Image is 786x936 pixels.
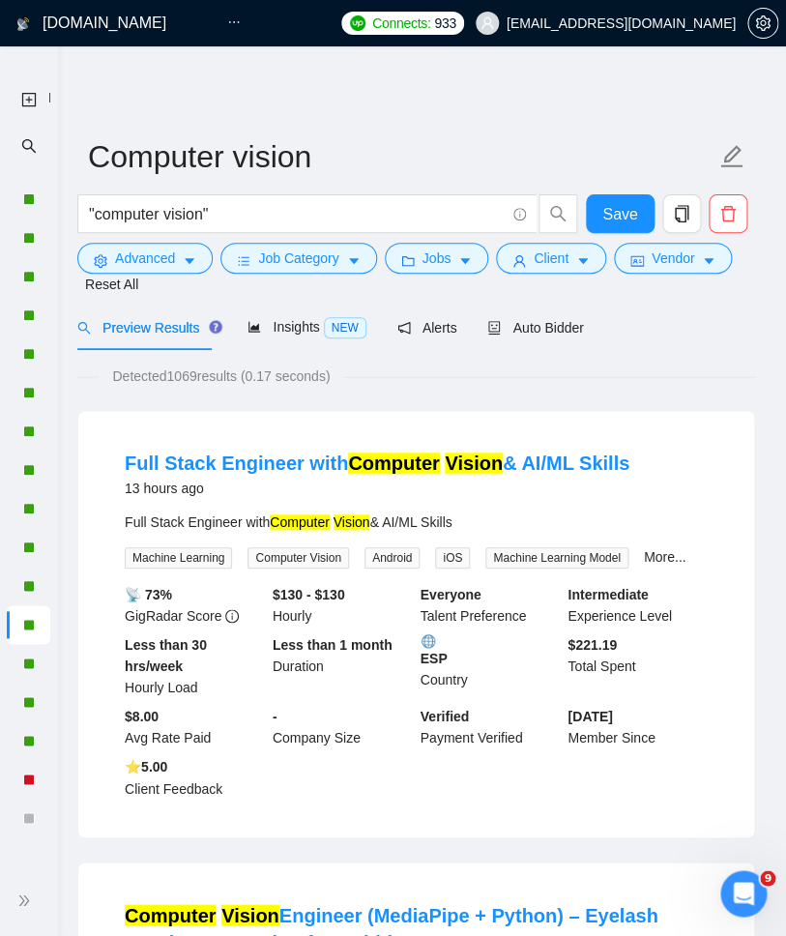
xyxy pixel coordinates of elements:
button: delete [709,194,747,233]
a: New Scanner [21,79,37,119]
span: caret-down [458,253,472,268]
div: Duration [269,634,417,698]
span: Vendor [652,248,694,269]
img: logo [16,9,30,40]
span: edit [719,144,744,169]
button: setting [747,8,778,39]
img: upwork-logo.png [350,15,365,31]
a: More... [644,549,686,565]
span: Client [534,248,568,269]
div: Payment Verified [417,706,565,748]
span: delete [710,205,746,222]
span: Advanced [115,248,175,269]
span: info-circle [225,609,239,623]
button: barsJob Categorycaret-down [220,243,376,274]
span: setting [748,15,777,31]
span: Alerts [397,320,457,336]
span: folder [401,253,415,268]
span: 933 [434,13,455,34]
span: search [77,321,91,335]
span: Jobs [422,248,451,269]
div: Experience Level [564,584,712,627]
b: Everyone [421,587,481,602]
span: Android [364,547,420,569]
span: copy [663,205,700,222]
span: setting [94,253,107,268]
span: NEW [324,317,366,338]
div: Tooltip anchor [207,318,224,336]
mark: Vision [221,904,279,925]
b: Less than 30 hrs/week [125,637,207,674]
span: ellipsis [227,15,241,29]
mark: Vision [445,453,503,474]
span: Machine Learning Model [485,547,627,569]
span: search [21,126,37,164]
span: caret-down [347,253,361,268]
span: robot [487,321,501,335]
b: 📡 73% [125,587,172,602]
span: Save [602,202,637,226]
div: Full Stack Engineer with & AI/ML Skills [125,512,708,533]
b: Verified [421,709,470,724]
input: Scanner name... [88,132,715,181]
span: double-right [17,891,37,910]
span: Detected 1069 results (0.17 seconds) [99,366,343,387]
span: Preview Results [77,320,217,336]
span: caret-down [576,253,590,268]
span: idcard [630,253,644,268]
b: Intermediate [568,587,648,602]
li: My Scanners [7,126,50,837]
span: user [480,16,494,30]
button: userClientcaret-down [496,243,606,274]
span: Auto Bidder [487,320,583,336]
div: 13 hours ago [125,477,629,500]
span: bars [237,253,250,268]
span: caret-down [183,253,196,268]
button: Save [586,194,655,233]
div: Company Size [269,706,417,748]
div: Hourly Load [121,634,269,698]
a: Full Stack Engineer withComputer Vision& AI/ML Skills [125,453,629,474]
span: user [512,253,526,268]
span: iOS [435,547,470,569]
mark: Computer [125,904,216,925]
span: Machine Learning [125,547,232,569]
span: Insights [247,319,365,335]
b: ⭐️ 5.00 [125,759,167,775]
span: area-chart [247,320,261,334]
b: $ 221.19 [568,637,617,653]
span: Job Category [258,248,338,269]
span: Computer Vision [247,547,349,569]
mark: Computer [348,453,439,474]
div: Country [417,634,565,698]
button: search [539,194,577,233]
a: setting [747,15,778,31]
div: Client Feedback [121,756,269,799]
span: notification [397,321,411,335]
iframe: Intercom live chat [720,870,767,917]
span: info-circle [513,208,526,220]
span: 9 [760,870,775,886]
button: copy [662,194,701,233]
li: New Scanner [7,79,50,118]
div: Talent Preference [417,584,565,627]
button: idcardVendorcaret-down [614,243,732,274]
img: 🌐 [422,634,435,648]
mark: Vision [334,514,370,530]
a: Reset All [85,274,138,295]
span: search [539,205,576,222]
span: caret-down [702,253,715,268]
div: GigRadar Score [121,584,269,627]
b: [DATE] [568,709,612,724]
b: ESP [421,634,561,666]
b: $8.00 [125,709,159,724]
span: Connects: [372,13,430,34]
div: Hourly [269,584,417,627]
b: $130 - $130 [273,587,345,602]
div: Total Spent [564,634,712,698]
div: Member Since [564,706,712,748]
b: - [273,709,277,724]
b: Less than 1 month [273,637,393,653]
div: Avg Rate Paid [121,706,269,748]
button: folderJobscaret-down [385,243,489,274]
